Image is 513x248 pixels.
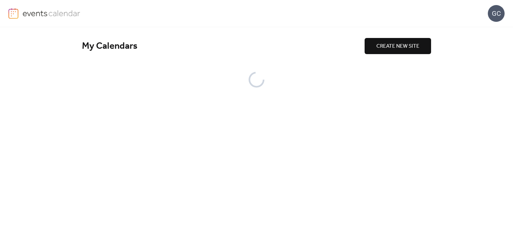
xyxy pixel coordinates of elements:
[22,8,81,18] img: logo-type
[488,5,505,22] div: GC
[82,40,365,52] div: My Calendars
[376,42,419,50] span: CREATE NEW SITE
[8,8,18,19] img: logo
[365,38,431,54] button: CREATE NEW SITE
